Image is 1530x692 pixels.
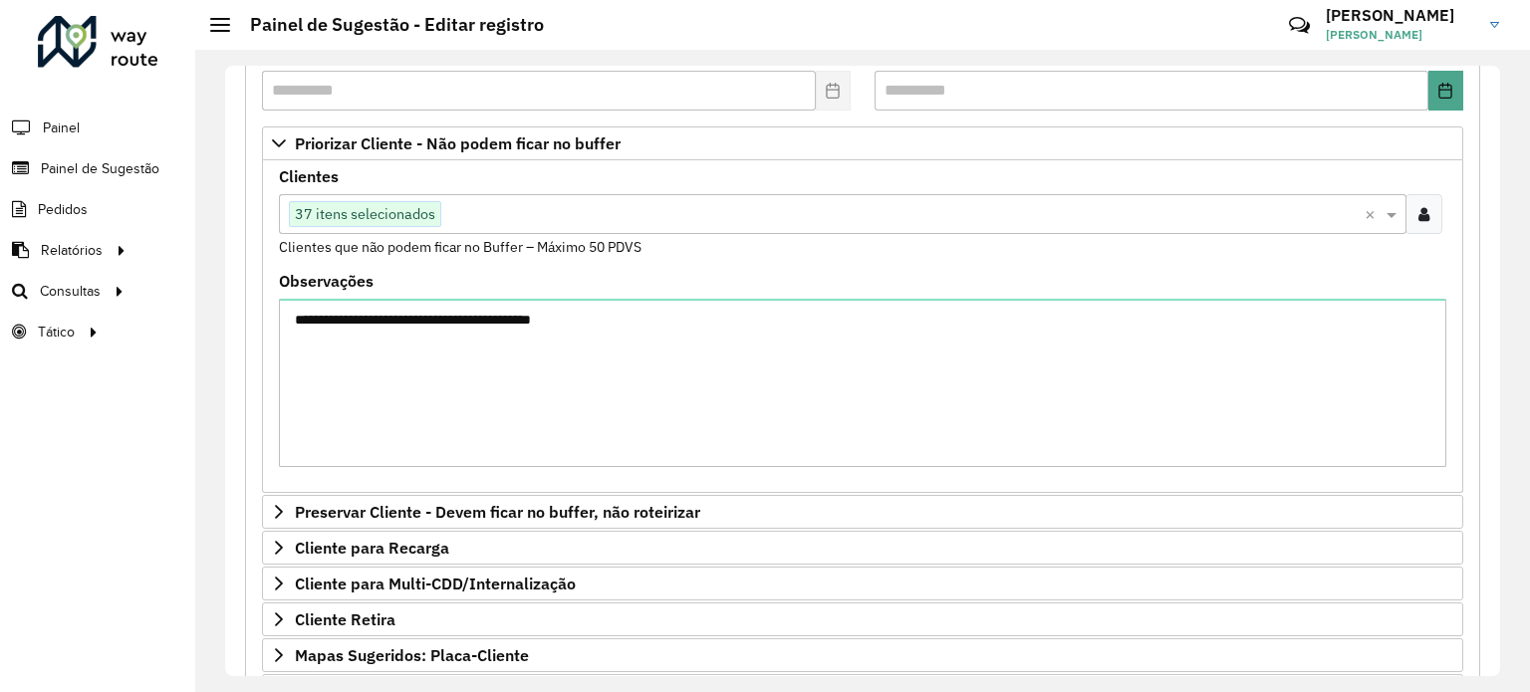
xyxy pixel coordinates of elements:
span: Mapas Sugeridos: Placa-Cliente [295,647,529,663]
a: Contato Rápido [1278,4,1321,47]
span: Preservar Cliente - Devem ficar no buffer, não roteirizar [295,504,700,520]
label: Clientes [279,164,339,188]
span: [PERSON_NAME] [1326,26,1475,44]
span: Cliente Retira [295,611,395,627]
span: 37 itens selecionados [290,202,440,226]
h2: Painel de Sugestão - Editar registro [230,14,544,36]
span: Cliente para Multi-CDD/Internalização [295,576,576,591]
label: Observações [279,269,374,293]
a: Priorizar Cliente - Não podem ficar no buffer [262,126,1463,160]
a: Cliente para Recarga [262,531,1463,565]
span: Priorizar Cliente - Não podem ficar no buffer [295,135,621,151]
span: Tático [38,322,75,343]
h3: [PERSON_NAME] [1326,6,1475,25]
button: Choose Date [1428,71,1463,111]
span: Painel de Sugestão [41,158,159,179]
small: Clientes que não podem ficar no Buffer – Máximo 50 PDVS [279,238,641,256]
a: Cliente para Multi-CDD/Internalização [262,567,1463,600]
a: Cliente Retira [262,602,1463,636]
div: Priorizar Cliente - Não podem ficar no buffer [262,160,1463,493]
a: Preservar Cliente - Devem ficar no buffer, não roteirizar [262,495,1463,529]
span: Pedidos [38,199,88,220]
span: Clear all [1365,202,1382,226]
span: Relatórios [41,240,103,261]
a: Mapas Sugeridos: Placa-Cliente [262,638,1463,672]
span: Cliente para Recarga [295,540,449,556]
span: Painel [43,117,80,138]
span: Consultas [40,281,101,302]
